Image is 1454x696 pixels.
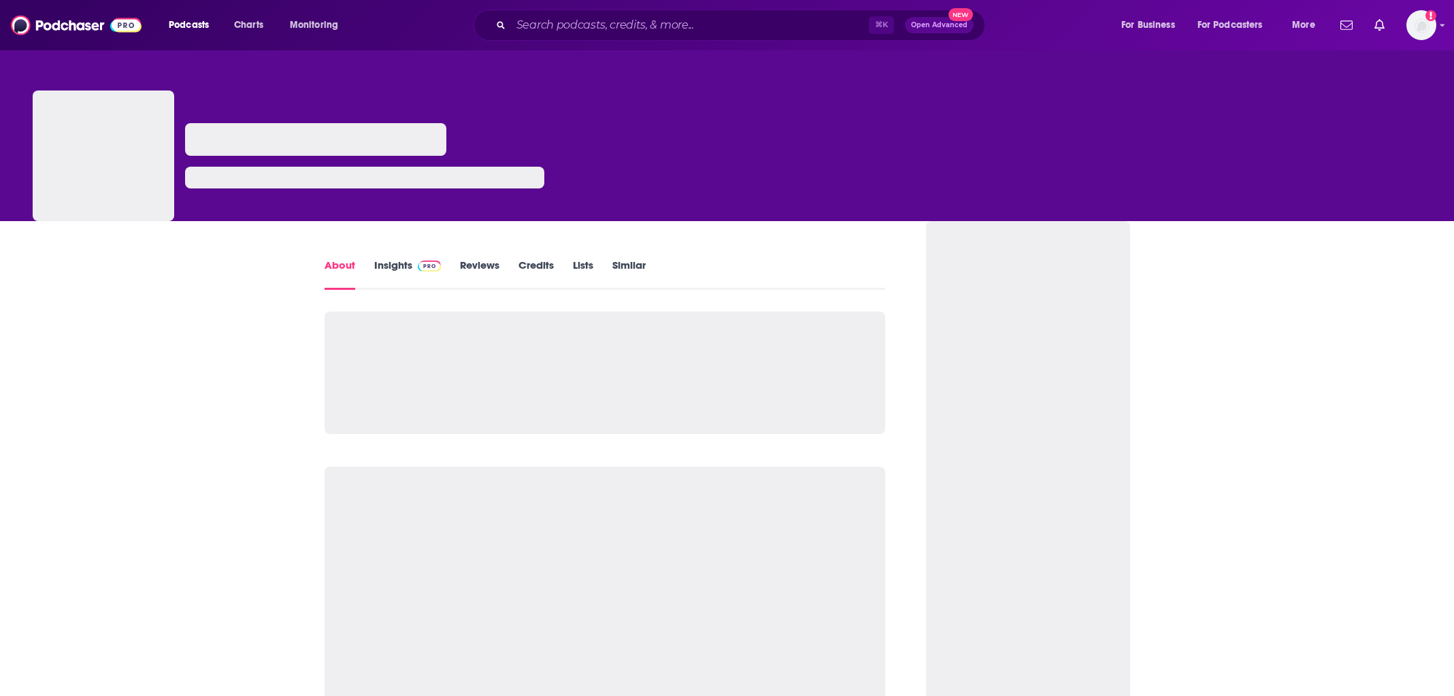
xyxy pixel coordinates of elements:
[1406,10,1436,40] img: User Profile
[169,16,209,35] span: Podcasts
[1121,16,1175,35] span: For Business
[280,14,356,36] button: open menu
[911,22,968,29] span: Open Advanced
[1406,10,1436,40] span: Logged in as ehladik
[159,14,227,36] button: open menu
[1335,14,1358,37] a: Show notifications dropdown
[1425,10,1436,21] svg: Add a profile image
[518,259,554,290] a: Credits
[1197,16,1263,35] span: For Podcasters
[612,259,646,290] a: Similar
[460,259,499,290] a: Reviews
[1283,14,1332,36] button: open menu
[225,14,271,36] a: Charts
[1292,16,1315,35] span: More
[290,16,338,35] span: Monitoring
[869,16,894,34] span: ⌘ K
[905,17,974,33] button: Open AdvancedNew
[1369,14,1390,37] a: Show notifications dropdown
[486,10,998,41] div: Search podcasts, credits, & more...
[1189,14,1283,36] button: open menu
[948,8,973,21] span: New
[374,259,442,290] a: InsightsPodchaser Pro
[573,259,593,290] a: Lists
[511,14,869,36] input: Search podcasts, credits, & more...
[234,16,263,35] span: Charts
[418,261,442,271] img: Podchaser Pro
[1406,10,1436,40] button: Show profile menu
[11,12,142,38] img: Podchaser - Follow, Share and Rate Podcasts
[1112,14,1192,36] button: open menu
[325,259,355,290] a: About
